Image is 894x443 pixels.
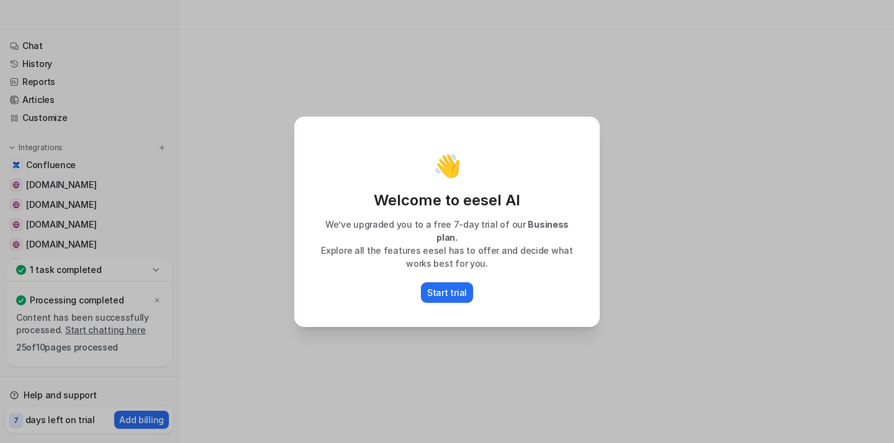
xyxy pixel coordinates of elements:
button: Start trial [421,282,473,303]
p: Explore all the features eesel has to offer and decide what works best for you. [309,244,585,270]
p: Welcome to eesel AI [309,190,585,210]
p: Start trial [427,286,467,299]
p: 👋 [433,153,461,178]
p: We’ve upgraded you to a free 7-day trial of our [309,218,585,244]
